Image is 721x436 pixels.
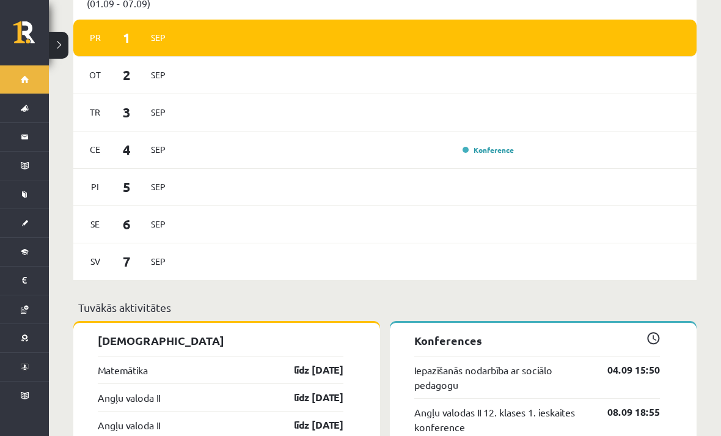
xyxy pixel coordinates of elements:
[145,28,171,47] span: Sep
[589,363,660,377] a: 04.09 15:50
[98,332,343,349] p: [DEMOGRAPHIC_DATA]
[145,215,171,234] span: Sep
[145,103,171,122] span: Sep
[145,177,171,196] span: Sep
[108,251,146,272] span: 7
[108,177,146,197] span: 5
[414,363,589,392] a: Iepazīšanās nodarbība ar sociālo pedagogu
[108,139,146,160] span: 4
[463,145,514,155] a: Konference
[273,390,343,405] a: līdz [DATE]
[82,140,108,159] span: Ce
[82,177,108,196] span: Pi
[78,299,692,316] p: Tuvākās aktivitātes
[98,390,160,405] a: Angļu valoda II
[273,363,343,377] a: līdz [DATE]
[273,418,343,432] a: līdz [DATE]
[108,102,146,122] span: 3
[414,332,660,349] p: Konferences
[82,28,108,47] span: Pr
[98,363,148,377] a: Matemātika
[13,21,49,52] a: Rīgas 1. Tālmācības vidusskola
[82,215,108,234] span: Se
[98,418,160,432] a: Angļu valoda II
[108,28,146,48] span: 1
[82,103,108,122] span: Tr
[145,65,171,84] span: Sep
[108,214,146,234] span: 6
[145,140,171,159] span: Sep
[145,252,171,271] span: Sep
[414,405,589,434] a: Angļu valodas II 12. klases 1. ieskaites konference
[589,405,660,419] a: 08.09 18:55
[82,252,108,271] span: Sv
[108,65,146,85] span: 2
[82,65,108,84] span: Ot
